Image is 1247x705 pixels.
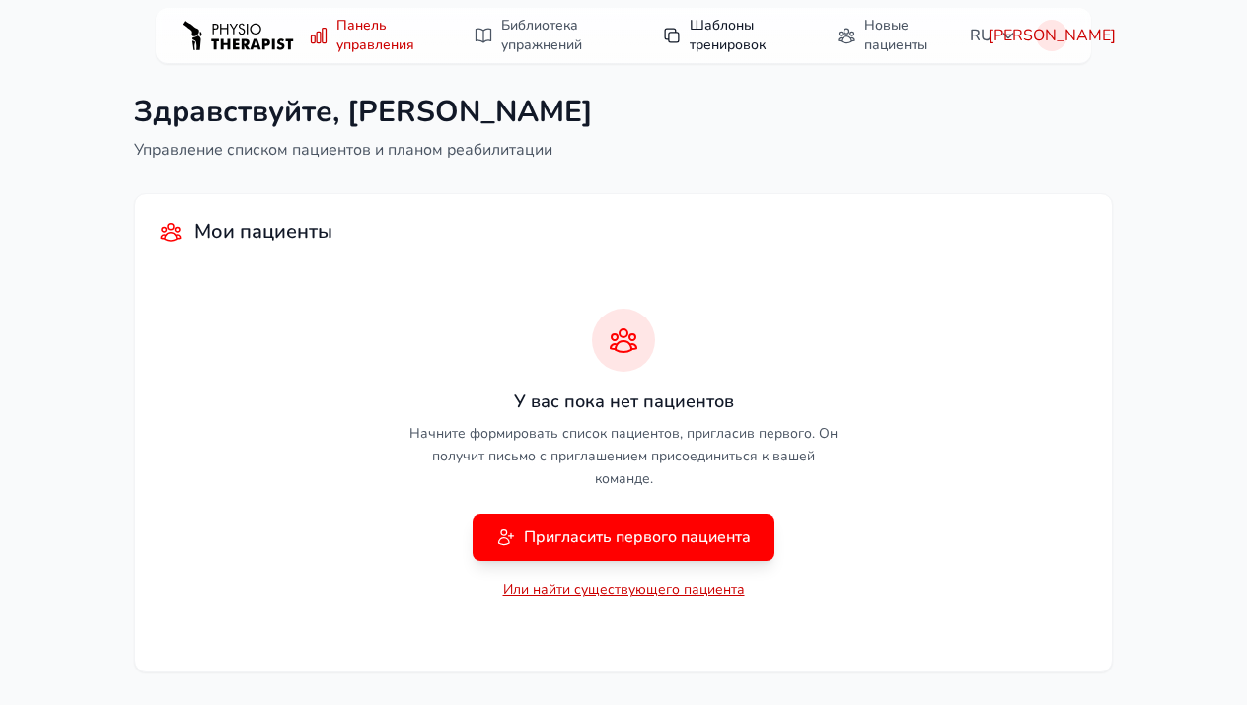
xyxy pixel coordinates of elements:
[503,580,745,599] button: Или найти существующего пациента
[462,8,634,63] a: Библиотека упражнений
[134,95,593,130] h1: Здравствуйте, [PERSON_NAME]
[970,24,1016,47] span: RU
[180,12,297,58] img: PHYSIOTHERAPISTRU logo
[473,514,774,561] button: Пригласить первого пациента
[650,8,809,63] a: Шаблоны тренировок
[297,8,446,63] a: Панель управления
[134,138,593,162] p: Управление списком пациентов и планом реабилитации
[958,16,1028,55] button: RU
[825,8,958,63] a: Новые пациенты
[194,218,332,246] h2: Мои пациенты
[403,423,844,490] p: Начните формировать список пациентов, пригласив первого. Он получит письмо с приглашением присоед...
[1036,20,1067,51] button: [PERSON_NAME]
[403,388,844,415] h3: У вас пока нет пациентов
